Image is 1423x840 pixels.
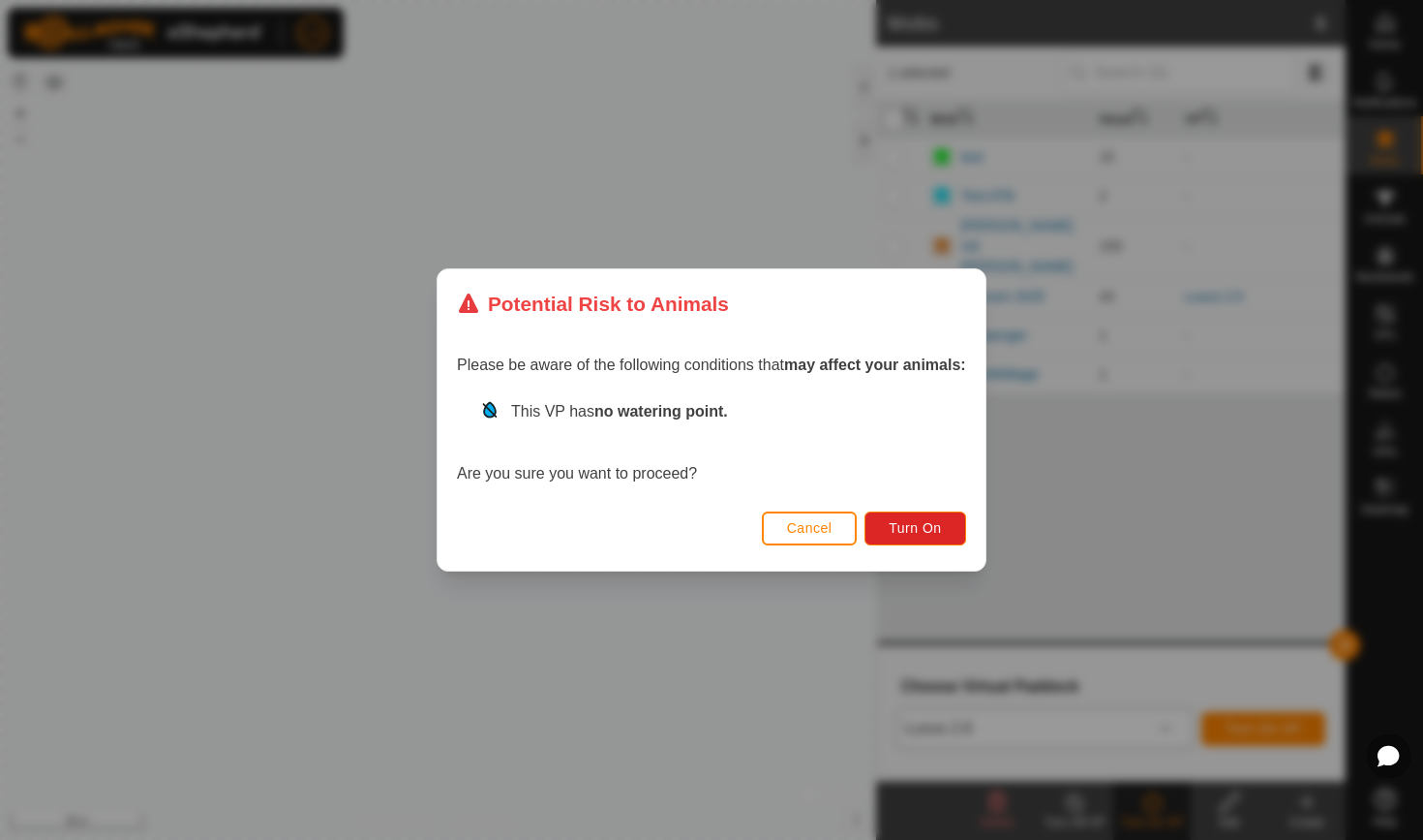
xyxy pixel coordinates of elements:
button: Cancel [762,512,858,545]
span: This VP has [511,403,728,420]
span: Please be aware of the following conditions that [457,357,966,373]
button: Turn On [865,512,966,545]
strong: no watering point. [594,403,728,420]
div: Are you sure you want to proceed? [457,400,966,485]
span: Cancel [787,520,833,536]
div: Potential Risk to Animals [457,289,729,319]
span: Turn On [890,520,942,536]
strong: may affect your animals: [784,357,966,373]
